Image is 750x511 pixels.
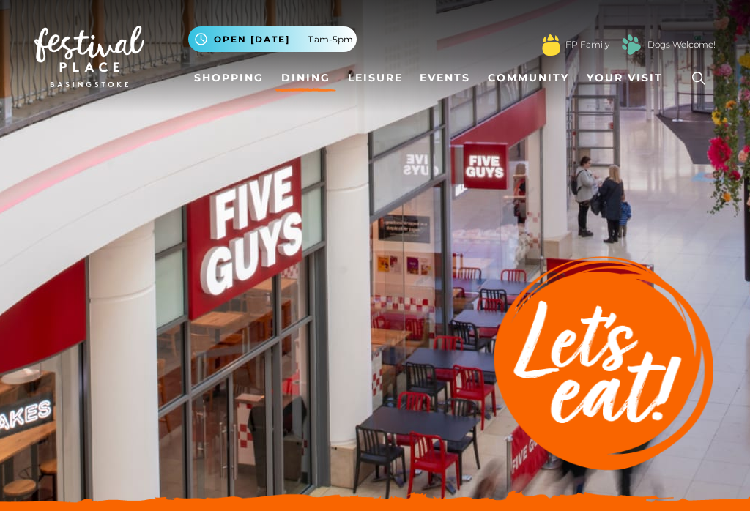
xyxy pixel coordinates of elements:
[34,26,144,87] img: Festival Place Logo
[482,64,575,92] a: Community
[581,64,676,92] a: Your Visit
[275,64,336,92] a: Dining
[342,64,409,92] a: Leisure
[214,33,290,46] span: Open [DATE]
[565,38,609,51] a: FP Family
[414,64,476,92] a: Events
[647,38,716,51] a: Dogs Welcome!
[188,26,357,52] button: Open [DATE] 11am-5pm
[308,33,353,46] span: 11am-5pm
[188,64,270,92] a: Shopping
[587,70,663,86] span: Your Visit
